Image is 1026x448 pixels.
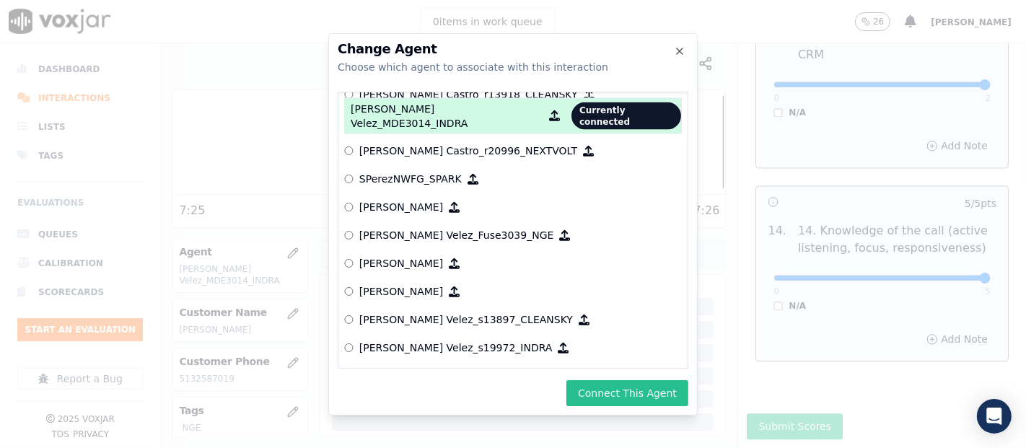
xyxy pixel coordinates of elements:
input: [PERSON_NAME] Velez_Fuse3039_NGE [344,231,354,240]
button: [PERSON_NAME] [443,196,465,219]
button: [PERSON_NAME] Castro_r13918_CLEANSKY [578,84,600,106]
input: [PERSON_NAME] Velez_s19972_INDRA [344,343,354,353]
p: [PERSON_NAME] [359,256,443,271]
p: [PERSON_NAME] Velez_Fuse3039_NGE [359,228,554,242]
p: SPerezNWFG_SPARK [359,172,462,186]
p: [PERSON_NAME] [359,284,443,299]
button: [PERSON_NAME] Velez_s13897_CLEANSKY [573,309,595,331]
p: [PERSON_NAME] Velez_MDE3014_INDRA [351,102,543,131]
p: [PERSON_NAME] Velez_s13897_CLEANSKY [359,312,573,327]
input: [PERSON_NAME] Castro_r13918_CLEANSKY [344,90,354,100]
button: [PERSON_NAME] velez_s21944_WGL [544,365,566,387]
input: [PERSON_NAME] Velez_s13897_CLEANSKY [344,315,354,325]
div: Open Intercom Messenger [977,399,1012,434]
button: [PERSON_NAME] [443,281,465,303]
input: [PERSON_NAME] [344,203,354,212]
button: SPerezNWFG_SPARK [462,168,484,190]
button: [PERSON_NAME] [443,252,465,275]
h2: Change Agent [338,43,688,56]
button: [PERSON_NAME] Velez_s19972_INDRA [553,337,575,359]
button: Connect This Agent [566,380,688,406]
button: [PERSON_NAME] Velez_Fuse3039_NGE [553,224,576,247]
input: [PERSON_NAME] Castro_r20996_NEXTVOLT [344,146,354,156]
div: Choose which agent to associate with this interaction [338,60,688,74]
input: SPerezNWFG_SPARK [344,175,354,184]
input: [PERSON_NAME] [344,287,354,297]
p: [PERSON_NAME] Castro_r13918_CLEANSKY [359,87,578,102]
button: [PERSON_NAME] Castro_r20996_NEXTVOLT [577,140,600,162]
p: [PERSON_NAME] Castro_r20996_NEXTVOLT [359,144,577,158]
p: [PERSON_NAME] [359,200,443,214]
input: [PERSON_NAME] [344,259,354,268]
span: Currently connected [571,102,681,130]
p: [PERSON_NAME] Velez_s19972_INDRA [359,341,553,355]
